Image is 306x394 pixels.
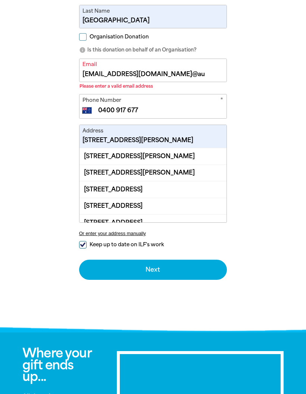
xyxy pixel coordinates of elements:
[79,165,227,181] div: [STREET_ADDRESS][PERSON_NAME]
[90,33,149,40] span: Organisation Donation
[79,241,87,248] input: Keep up to date on ILF's work
[79,198,227,214] div: [STREET_ADDRESS]
[90,241,164,248] span: Keep up to date on ILF's work
[22,346,91,384] span: Where your gift ends up...
[79,181,227,197] div: [STREET_ADDRESS]
[79,33,87,41] input: Organisation Donation
[79,148,227,164] div: [STREET_ADDRESS][PERSON_NAME]
[79,46,227,54] p: Is this donation on behalf of an Organisation?
[220,96,223,106] i: Required
[79,214,227,231] div: [STREET_ADDRESS]
[79,231,227,236] button: Or enter your address manually
[79,47,86,53] i: info
[79,260,227,280] button: Next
